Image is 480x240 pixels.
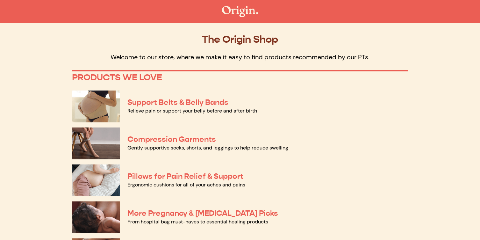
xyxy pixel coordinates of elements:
img: More Pregnancy & Postpartum Picks [72,201,120,233]
a: Gently supportive socks, shorts, and leggings to help reduce swelling [127,144,288,151]
p: PRODUCTS WE LOVE [72,72,408,83]
p: Welcome to our store, where we make it easy to find products recommended by our PTs. [72,53,408,61]
a: From hospital bag must-haves to essential healing products [127,218,268,225]
a: More Pregnancy & [MEDICAL_DATA] Picks [127,208,278,218]
img: Compression Garments [72,127,120,159]
a: Pillows for Pain Relief & Support [127,171,243,181]
img: Pillows for Pain Relief & Support [72,164,120,196]
a: Support Belts & Belly Bands [127,98,228,107]
a: Relieve pain or support your belly before and after birth [127,107,257,114]
p: The Origin Shop [72,33,408,45]
img: The Origin Shop [222,6,258,17]
a: Ergonomic cushions for all of your aches and pains [127,181,245,188]
img: Support Belts & Belly Bands [72,91,120,122]
a: Compression Garments [127,135,216,144]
